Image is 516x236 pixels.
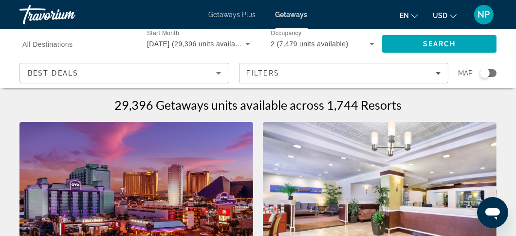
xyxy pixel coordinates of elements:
[22,39,126,50] input: Select destination
[147,40,247,48] span: [DATE] (29,396 units available)
[423,40,456,48] span: Search
[19,2,117,27] a: Travorium
[28,69,78,77] span: Best Deals
[239,63,449,83] button: Filters
[382,35,497,53] button: Search
[22,40,73,48] span: All Destinations
[276,11,308,19] a: Getaways
[271,30,301,37] span: Occupancy
[477,197,508,228] iframe: Button to launch messaging window
[209,11,256,19] a: Getaways Plus
[458,66,473,80] span: Map
[247,69,280,77] span: Filters
[114,98,402,112] h1: 29,396 Getaways units available across 1,744 Resorts
[147,30,179,37] span: Start Month
[433,8,457,22] button: Change currency
[400,12,409,20] span: en
[471,4,497,25] button: User Menu
[433,12,447,20] span: USD
[28,67,221,79] mat-select: Sort by
[400,8,418,22] button: Change language
[271,40,349,48] span: 2 (7,479 units available)
[478,10,490,20] span: NP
